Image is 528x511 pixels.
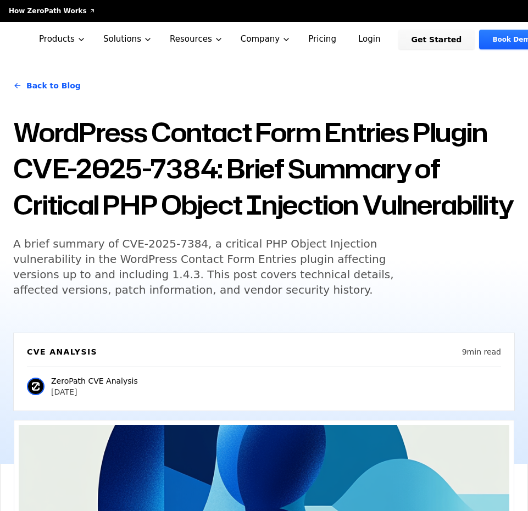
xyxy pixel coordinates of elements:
h5: A brief summary of CVE-2025-7384, a critical PHP Object Injection vulnerability in the WordPress ... [13,236,435,297]
h6: CVE Analysis [27,346,97,357]
button: Company [232,22,300,57]
a: Login [345,30,394,49]
a: Back to Blog [13,70,81,101]
a: How ZeroPath Works [9,7,96,15]
button: Products [30,22,95,57]
p: [DATE] [51,386,138,397]
span: How ZeroPath Works [9,7,87,15]
button: Solutions [95,22,161,57]
a: Get Started [398,30,475,49]
a: Pricing [299,22,345,57]
p: ZeroPath CVE Analysis [51,375,138,386]
p: 9 min read [462,346,501,357]
h1: WordPress Contact Form Entries Plugin CVE-2025-7384: Brief Summary of Critical PHP Object Injecti... [13,114,515,223]
img: ZeroPath CVE Analysis [27,378,45,395]
button: Resources [161,22,232,57]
